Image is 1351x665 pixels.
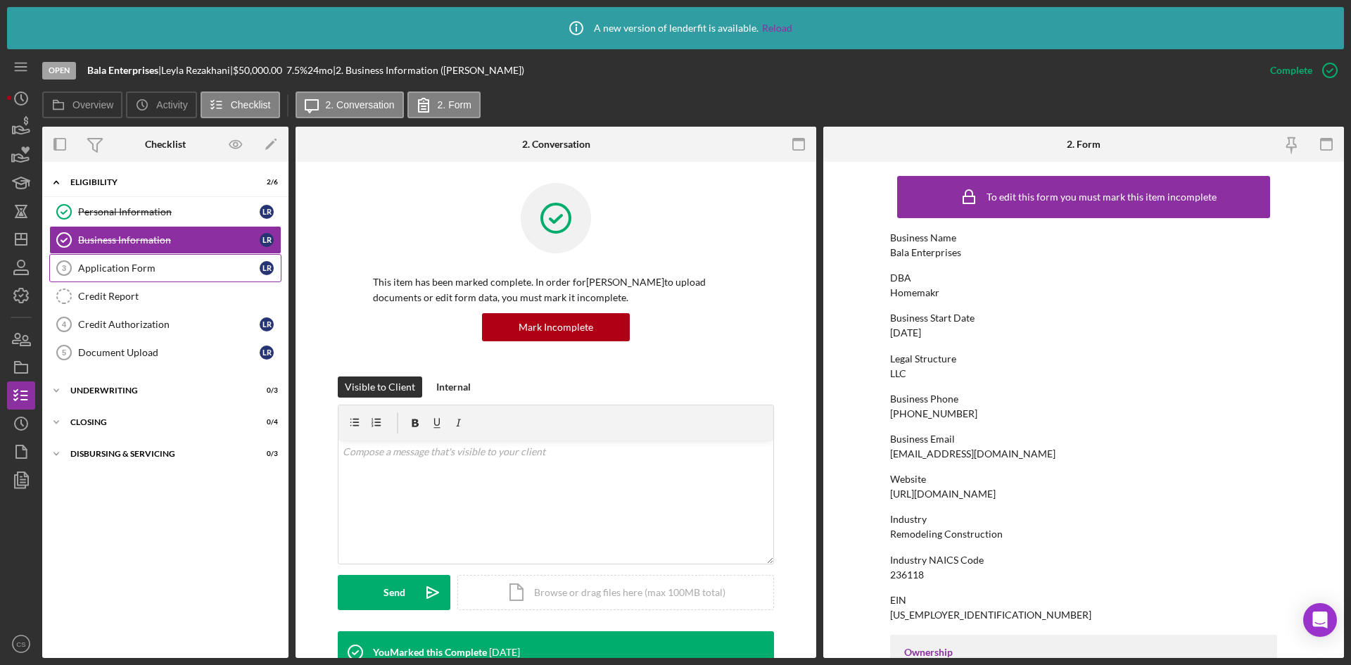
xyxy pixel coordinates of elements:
div: | 2. Business Information ([PERSON_NAME]) [333,65,524,76]
div: Business Information [78,234,260,246]
div: EIN [890,595,1277,606]
tspan: 3 [62,264,66,272]
div: L R [260,261,274,275]
button: CS [7,630,35,658]
div: [US_EMPLOYER_IDENTIFICATION_NUMBER] [890,609,1091,621]
div: LLC [890,368,906,379]
div: Credit Authorization [78,319,260,330]
div: 0 / 3 [253,450,278,458]
div: L R [260,346,274,360]
div: Website [890,474,1277,485]
time: 2025-08-07 20:09 [489,647,520,658]
button: Overview [42,91,122,118]
div: Leyla Rezakhani | [161,65,233,76]
div: Underwriting [70,386,243,395]
div: [PHONE_NUMBER] [890,408,977,419]
button: Checklist [201,91,280,118]
div: You Marked this Complete [373,647,487,658]
button: Mark Incomplete [482,313,630,341]
div: 0 / 4 [253,418,278,426]
div: 236118 [890,569,924,581]
div: Credit Report [78,291,281,302]
button: Complete [1256,56,1344,84]
div: Business Name [890,232,1277,243]
div: 2. Form [1067,139,1101,150]
div: Ownership [904,647,1263,658]
label: 2. Form [438,99,471,110]
div: Personal Information [78,206,260,217]
div: $50,000.00 [233,65,286,76]
b: Bala Enterprises [87,64,158,76]
button: 2. Form [407,91,481,118]
div: Bala Enterprises [890,247,961,258]
button: Activity [126,91,196,118]
div: Complete [1270,56,1312,84]
a: Reload [762,23,792,34]
div: Closing [70,418,243,426]
div: Send [383,575,405,610]
div: 24 mo [307,65,333,76]
div: DBA [890,272,1277,284]
a: 3Application FormLR [49,254,281,282]
button: Visible to Client [338,376,422,398]
div: 0 / 3 [253,386,278,395]
text: CS [16,640,25,648]
div: Homemakr [890,287,939,298]
div: Open [42,62,76,80]
div: Business Phone [890,393,1277,405]
div: To edit this form you must mark this item incomplete [987,191,1217,203]
label: Checklist [231,99,271,110]
a: 4Credit AuthorizationLR [49,310,281,338]
a: 5Document UploadLR [49,338,281,367]
div: Business Start Date [890,312,1277,324]
a: Credit Report [49,282,281,310]
button: 2. Conversation [296,91,404,118]
div: Internal [436,376,471,398]
a: Personal InformationLR [49,198,281,226]
div: Visible to Client [345,376,415,398]
button: Internal [429,376,478,398]
div: Open Intercom Messenger [1303,603,1337,637]
div: Application Form [78,262,260,274]
div: Eligibility [70,178,243,186]
div: L R [260,233,274,247]
div: Mark Incomplete [519,313,593,341]
div: A new version of lenderfit is available. [559,11,792,46]
div: Remodeling Construction [890,528,1003,540]
div: [URL][DOMAIN_NAME] [890,488,996,500]
div: 7.5 % [286,65,307,76]
div: Disbursing & Servicing [70,450,243,458]
div: L R [260,205,274,219]
div: 2 / 6 [253,178,278,186]
label: 2. Conversation [326,99,395,110]
div: L R [260,317,274,331]
div: | [87,65,161,76]
label: Overview [72,99,113,110]
button: Send [338,575,450,610]
tspan: 5 [62,348,66,357]
a: Business InformationLR [49,226,281,254]
p: This item has been marked complete. In order for [PERSON_NAME] to upload documents or edit form d... [373,274,739,306]
div: Industry [890,514,1277,525]
tspan: 4 [62,320,67,329]
div: Document Upload [78,347,260,358]
div: Business Email [890,433,1277,445]
div: Legal Structure [890,353,1277,365]
div: 2. Conversation [522,139,590,150]
div: Industry NAICS Code [890,555,1277,566]
label: Activity [156,99,187,110]
div: Checklist [145,139,186,150]
div: [DATE] [890,327,921,338]
div: [EMAIL_ADDRESS][DOMAIN_NAME] [890,448,1055,460]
